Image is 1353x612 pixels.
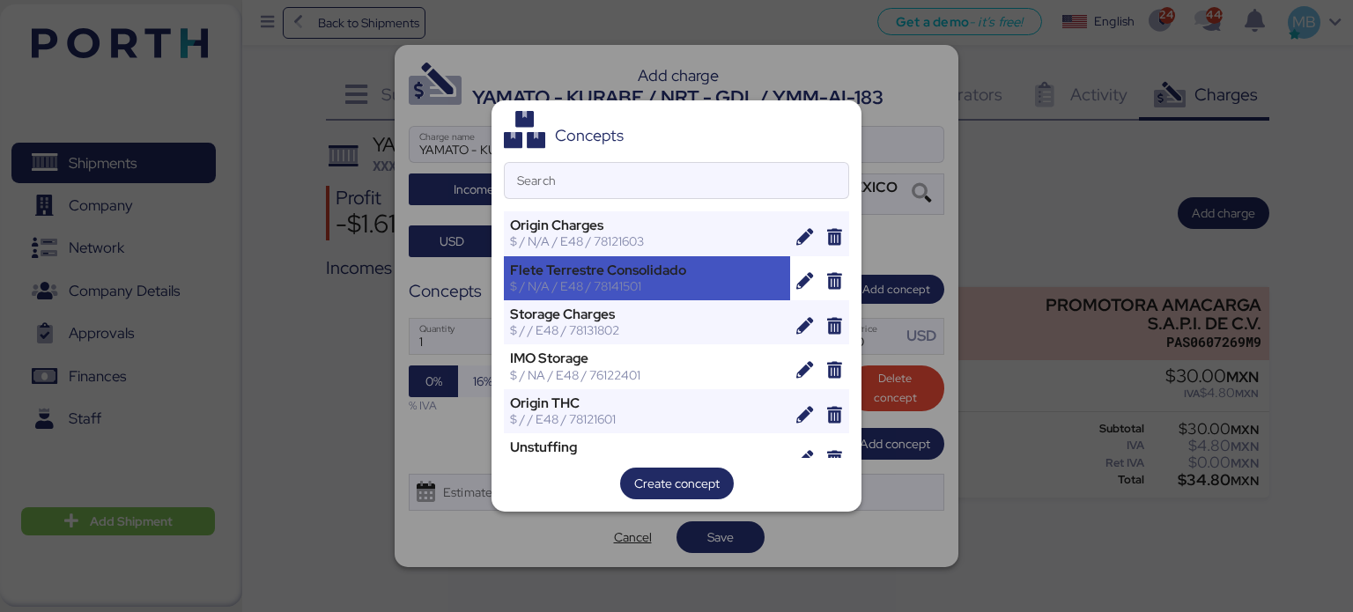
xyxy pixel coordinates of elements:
[510,350,784,366] div: IMO Storage
[634,473,720,494] span: Create concept
[620,468,734,499] button: Create concept
[510,262,784,278] div: Flete Terrestre Consolidado
[510,306,784,322] div: Storage Charges
[510,455,784,471] div: $ / T/CBM / E48 / 78131802
[510,395,784,411] div: Origin THC
[510,278,784,294] div: $ / N/A / E48 / 78141501
[510,322,784,338] div: $ / / E48 / 78131802
[510,367,784,383] div: $ / NA / E48 / 76122401
[555,128,624,144] div: Concepts
[510,411,784,427] div: $ / / E48 / 78121601
[510,233,784,249] div: $ / N/A / E48 / 78121603
[505,163,848,198] input: Search
[510,218,784,233] div: Origin Charges
[510,439,784,455] div: Unstuffing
